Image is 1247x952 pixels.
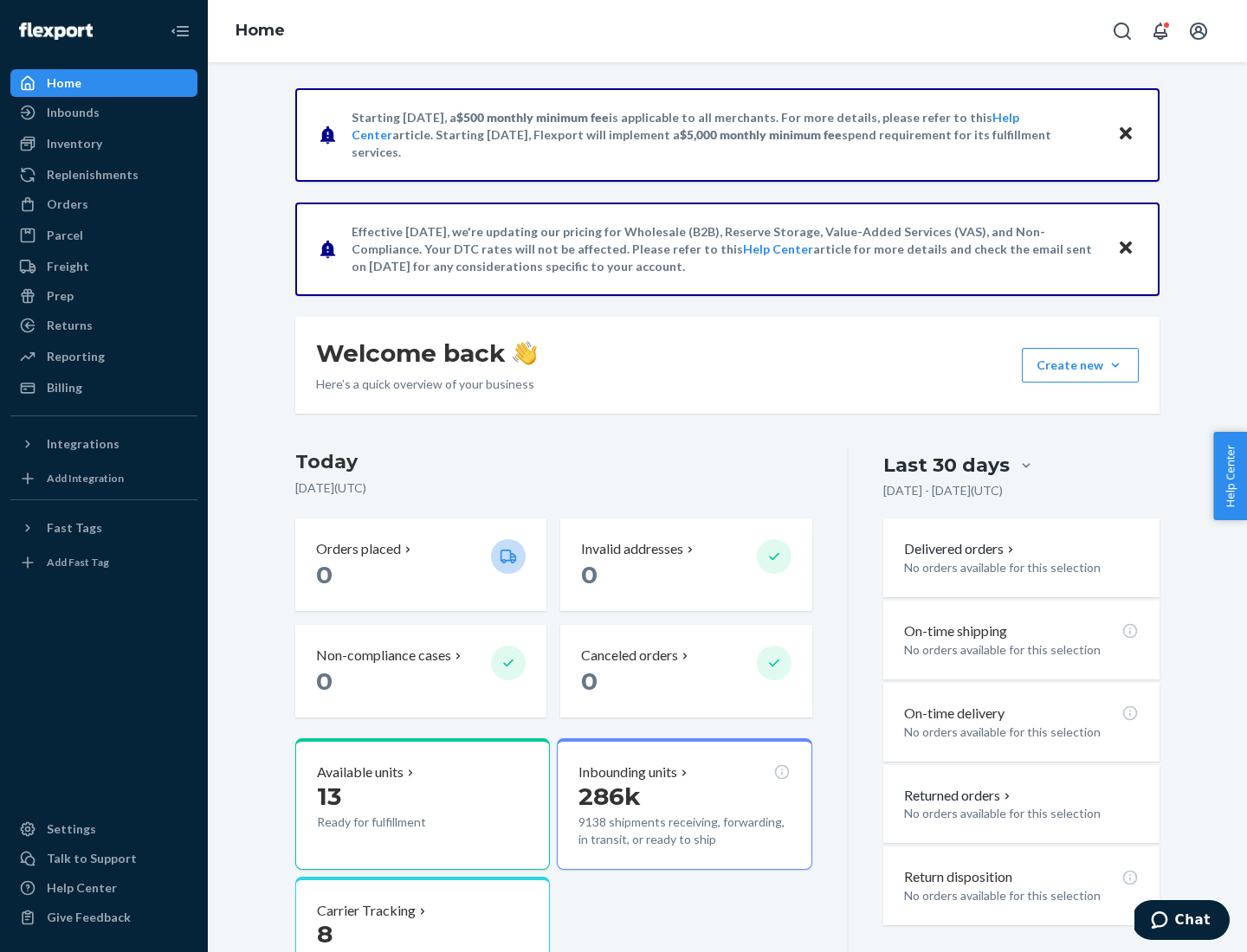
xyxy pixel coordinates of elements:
span: 8 [317,919,333,949]
a: Billing [10,374,197,402]
p: No orders available for this selection [904,641,1139,659]
button: Delivered orders [904,539,1018,559]
a: Help Center [10,874,197,902]
div: Inventory [47,135,102,152]
button: Open account menu [1181,14,1216,48]
button: Integrations [10,430,197,458]
span: $5,000 monthly minimum fee [680,127,842,142]
h3: Today [295,448,812,476]
a: Freight [10,253,197,280]
button: Inbounding units286k9138 shipments receiving, forwarding, in transit, or ready to ship [557,738,811,870]
button: Close [1115,122,1137,147]
p: [DATE] - [DATE] ( UTC ) [883,482,1003,499]
div: Prep [47,287,74,305]
button: Available units13Ready for fulfillment [295,738,550,870]
h1: Welcome back [316,338,537,369]
p: On-time shipping [904,621,1007,641]
p: Orders placed [316,539,401,559]
div: Replenishments [47,166,139,183]
a: Inventory [10,130,197,158]
a: Home [10,69,197,97]
span: 0 [581,666,598,696]
p: Ready for fulfillment [317,814,477,831]
span: $500 monthly minimum fee [456,110,609,125]
ol: breadcrumbs [222,6,299,56]
p: 9138 shipments receiving, forwarding, in transit, or ready to ship [578,814,790,848]
a: Add Fast Tag [10,549,197,576]
div: Integrations [47,435,120,453]
div: Help Center [47,879,117,897]
div: Add Integration [47,471,124,486]
p: Inbounding units [578,762,677,782]
button: Give Feedback [10,904,197,931]
button: Invalid addresses 0 [560,518,811,611]
img: hand-wave emoji [513,341,537,365]
div: Freight [47,258,89,275]
span: 286k [578,782,641,811]
div: Parcel [47,227,83,244]
div: Talk to Support [47,850,137,867]
a: Parcel [10,222,197,249]
button: Create new [1022,348,1139,383]
span: 0 [316,666,333,696]
img: Flexport logo [19,23,93,40]
a: Replenishments [10,161,197,189]
button: Close [1115,236,1137,261]
p: Invalid addresses [581,539,683,559]
button: Orders placed 0 [295,518,546,611]
div: Returns [47,317,93,334]
div: Settings [47,820,96,838]
button: Returned orders [904,786,1014,806]
span: 13 [317,782,341,811]
a: Reporting [10,343,197,370]
a: Add Integration [10,465,197,492]
span: 0 [316,560,333,589]
button: Non-compliance cases 0 [295,625,546,717]
button: Open notifications [1143,14,1178,48]
p: No orders available for this selection [904,887,1139,904]
div: Give Feedback [47,909,131,926]
p: Available units [317,762,404,782]
div: Reporting [47,348,105,365]
p: No orders available for this selection [904,805,1139,822]
p: Canceled orders [581,646,678,666]
p: Here’s a quick overview of your business [316,376,537,393]
p: No orders available for this selection [904,724,1139,741]
button: Open Search Box [1105,14,1140,48]
p: Effective [DATE], we're updating our pricing for Wholesale (B2B), Reserve Storage, Value-Added Se... [352,223,1101,275]
iframe: Opens a widget where you can chat to one of our agents [1134,900,1230,943]
div: Add Fast Tag [47,555,109,569]
a: Orders [10,190,197,218]
p: Non-compliance cases [316,646,451,666]
div: Fast Tags [47,519,102,537]
a: Prep [10,282,197,310]
p: No orders available for this selection [904,559,1139,576]
button: Close Navigation [163,14,197,48]
span: 0 [581,560,598,589]
a: Home [236,21,285,40]
p: Carrier Tracking [317,901,416,921]
button: Talk to Support [10,845,197,872]
div: Inbounds [47,104,100,121]
div: Last 30 days [883,452,1010,479]
a: Returns [10,312,197,339]
button: Help Center [1213,432,1247,520]
button: Canceled orders 0 [560,625,811,717]
div: Orders [47,196,88,213]
button: Fast Tags [10,514,197,542]
p: [DATE] ( UTC ) [295,479,812,497]
a: Settings [10,815,197,843]
div: Home [47,74,81,92]
p: On-time delivery [904,704,1005,724]
div: Billing [47,379,82,396]
a: Help Center [743,241,813,256]
p: Starting [DATE], a is applicable to all merchants. For more details, please refer to this article... [352,109,1101,161]
p: Return disposition [904,867,1012,887]
a: Inbounds [10,99,197,126]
